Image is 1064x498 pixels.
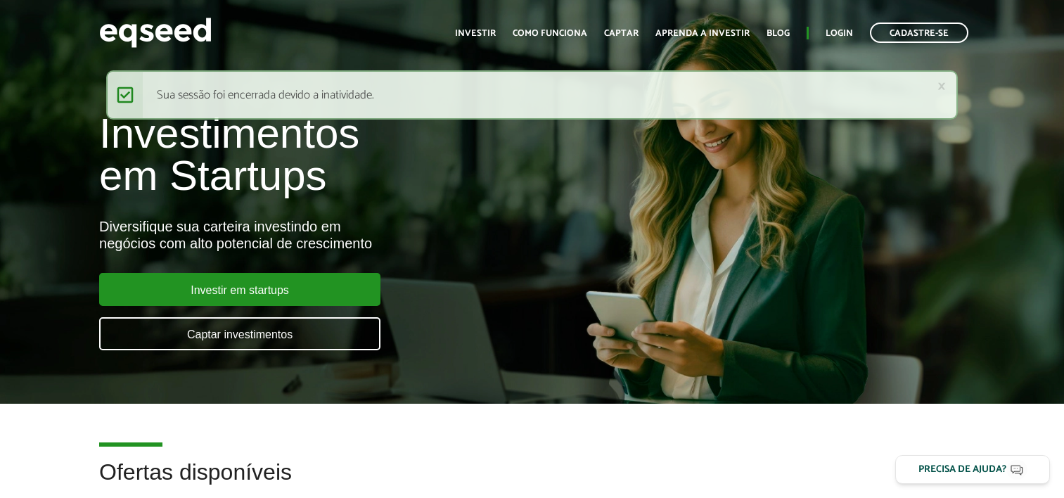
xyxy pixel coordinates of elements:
[604,29,639,38] a: Captar
[870,23,968,43] a: Cadastre-se
[99,317,380,350] a: Captar investimentos
[826,29,853,38] a: Login
[767,29,790,38] a: Blog
[655,29,750,38] a: Aprenda a investir
[937,79,946,94] a: ×
[99,273,380,306] a: Investir em startups
[99,14,212,51] img: EqSeed
[106,70,957,120] div: Sua sessão foi encerrada devido a inatividade.
[99,113,610,197] h1: Investimentos em Startups
[455,29,496,38] a: Investir
[99,218,610,252] div: Diversifique sua carteira investindo em negócios com alto potencial de crescimento
[513,29,587,38] a: Como funciona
